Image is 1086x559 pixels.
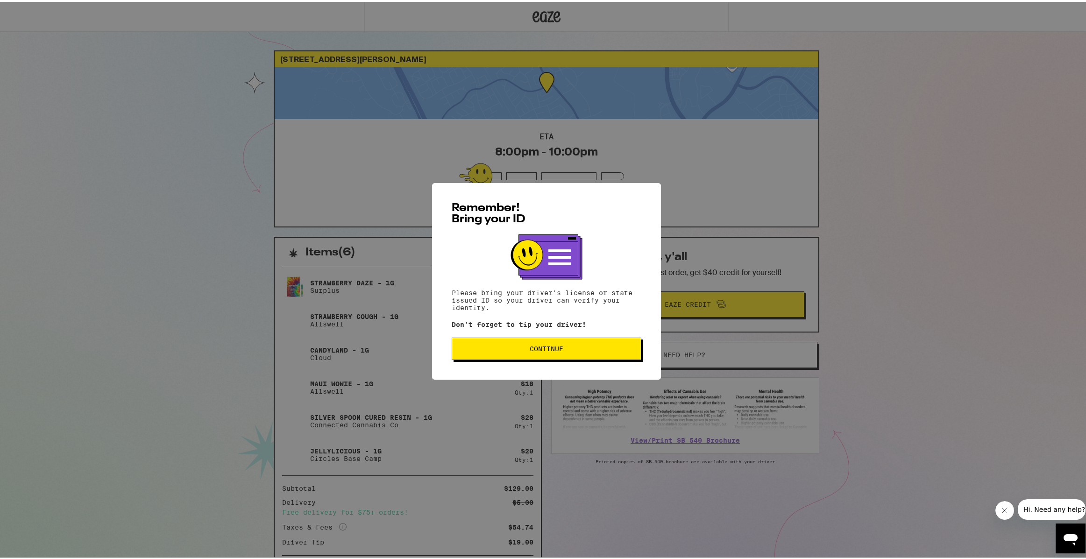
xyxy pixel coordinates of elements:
button: Continue [452,336,641,358]
iframe: Message from company [1018,497,1086,518]
iframe: Close message [995,499,1014,518]
span: Continue [530,344,563,350]
p: Don't forget to tip your driver! [452,319,641,326]
iframe: Button to launch messaging window [1056,522,1086,552]
p: Please bring your driver's license or state issued ID so your driver can verify your identity. [452,287,641,310]
span: Remember! Bring your ID [452,201,525,223]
